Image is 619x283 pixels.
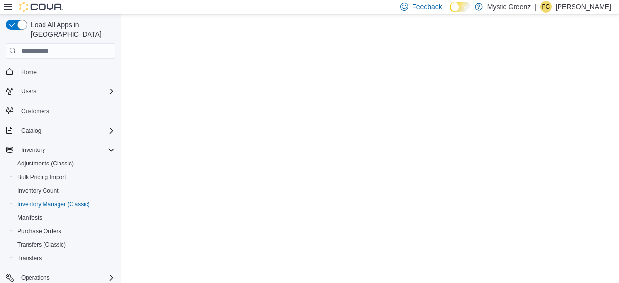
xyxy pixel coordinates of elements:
span: Transfers (Classic) [14,239,115,251]
button: Adjustments (Classic) [10,157,119,170]
span: Purchase Orders [14,225,115,237]
input: Dark Mode [450,2,470,12]
p: | [534,1,536,13]
span: Inventory Manager (Classic) [14,198,115,210]
span: Home [17,65,115,77]
span: Adjustments (Classic) [17,160,74,167]
span: Transfers [14,253,115,264]
span: Home [21,68,37,76]
span: Adjustments (Classic) [14,158,115,169]
span: Inventory Manager (Classic) [17,200,90,208]
a: Adjustments (Classic) [14,158,77,169]
span: Transfers [17,254,42,262]
button: Customers [2,104,119,118]
a: Transfers [14,253,45,264]
a: Manifests [14,212,46,223]
span: Inventory [21,146,45,154]
span: Manifests [14,212,115,223]
a: Inventory Manager (Classic) [14,198,94,210]
button: Inventory [2,143,119,157]
a: Home [17,66,41,78]
span: Inventory [17,144,115,156]
button: Bulk Pricing Import [10,170,119,184]
a: Purchase Orders [14,225,65,237]
span: Load All Apps in [GEOGRAPHIC_DATA] [27,20,115,39]
span: Feedback [412,2,442,12]
span: Bulk Pricing Import [14,171,115,183]
img: Cova [19,2,63,12]
span: Bulk Pricing Import [17,173,66,181]
span: Users [21,88,36,95]
a: Transfers (Classic) [14,239,70,251]
a: Inventory Count [14,185,62,196]
span: Inventory Count [14,185,115,196]
button: Catalog [17,125,45,136]
button: Catalog [2,124,119,137]
button: Transfers (Classic) [10,238,119,252]
span: Catalog [17,125,115,136]
div: Phillip Coleman [540,1,552,13]
a: Customers [17,105,53,117]
span: Dark Mode [450,12,450,13]
a: Bulk Pricing Import [14,171,70,183]
p: [PERSON_NAME] [556,1,611,13]
button: Inventory [17,144,49,156]
span: Operations [21,274,50,282]
span: Inventory Count [17,187,59,194]
button: Purchase Orders [10,224,119,238]
button: Manifests [10,211,119,224]
button: Inventory Manager (Classic) [10,197,119,211]
span: Customers [21,107,49,115]
span: PC [542,1,550,13]
p: Mystic Greenz [487,1,531,13]
span: Users [17,86,115,97]
span: Manifests [17,214,42,222]
span: Catalog [21,127,41,134]
button: Users [17,86,40,97]
button: Inventory Count [10,184,119,197]
button: Users [2,85,119,98]
span: Customers [17,105,115,117]
button: Transfers [10,252,119,265]
span: Transfers (Classic) [17,241,66,249]
span: Purchase Orders [17,227,61,235]
button: Home [2,64,119,78]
